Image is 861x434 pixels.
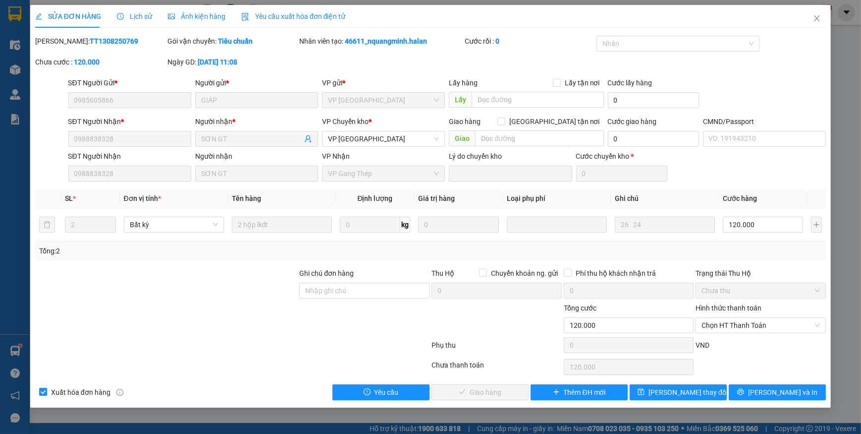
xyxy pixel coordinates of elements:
[553,388,560,396] span: plus
[35,57,165,67] div: Chưa cước :
[696,304,761,312] label: Hình thức thanh toán
[449,130,475,146] span: Giao
[608,131,699,147] input: Cước giao hàng
[322,118,369,125] span: VP Chuyển kho
[608,118,657,125] label: Cước giao hàng
[364,388,371,396] span: exclamation-circle
[328,93,439,108] span: VP Tân Triều
[701,318,820,333] span: Chọn HT Thanh Toán
[701,283,820,298] span: Chưa thu
[357,194,392,202] span: Định lượng
[332,384,430,400] button: exclamation-circleYêu cầu
[648,387,728,398] span: [PERSON_NAME] thay đổi
[198,58,238,66] b: [DATE] 11:08
[35,13,42,20] span: edit
[505,116,604,127] span: [GEOGRAPHIC_DATA] tận nơi
[400,217,410,233] span: kg
[168,13,175,20] span: picture
[813,14,821,22] span: close
[608,79,652,87] label: Cước lấy hàng
[345,37,427,45] b: 46611_nquangminh.halan
[449,118,481,125] span: Giao hàng
[608,92,699,108] input: Cước lấy hàng
[375,387,399,398] span: Yêu cầu
[737,388,744,396] span: printer
[638,388,645,396] span: save
[418,217,498,233] input: 0
[124,194,161,202] span: Đơn vị tính
[449,151,572,162] div: Lý do chuyển kho
[195,77,318,88] div: Người gửi
[299,36,462,47] div: Nhân viên tạo:
[576,151,667,162] div: Cước chuyển kho
[167,57,298,67] div: Ngày GD:
[130,217,218,232] span: Bất kỳ
[431,384,529,400] button: checkGiao hàng
[322,151,445,162] div: VP Nhận
[561,77,604,88] span: Lấy tận nơi
[487,268,562,279] span: Chuyển khoản ng. gửi
[430,340,563,357] div: Phụ thu
[449,79,478,87] span: Lấy hàng
[116,389,123,396] span: info-circle
[232,217,332,233] input: VD: Bàn, Ghế
[572,268,660,279] span: Phí thu hộ khách nhận trả
[503,189,611,208] th: Loại phụ phí
[299,283,430,299] input: Ghi chú đơn hàng
[299,269,354,277] label: Ghi chú đơn hàng
[90,37,138,45] b: TT1308250769
[449,92,472,108] span: Lấy
[68,116,191,127] div: SĐT Người Nhận
[564,387,606,398] span: Thêm ĐH mới
[472,92,603,108] input: Dọc đường
[195,116,318,127] div: Người nhận
[68,77,191,88] div: SĐT Người Gửi
[475,130,603,146] input: Dọc đường
[35,12,101,20] span: SỬA ĐƠN HÀNG
[195,151,318,162] div: Người nhận
[74,58,100,66] b: 120.000
[304,135,312,143] span: user-add
[47,387,114,398] span: Xuất hóa đơn hàng
[35,36,165,47] div: [PERSON_NAME]:
[167,36,298,47] div: Gói vận chuyển:
[328,166,439,181] span: VP Gang Thép
[611,189,719,208] th: Ghi chú
[218,37,253,45] b: Tiêu chuẩn
[117,13,124,20] span: clock-circle
[696,268,826,279] div: Trạng thái Thu Hộ
[696,341,709,349] span: VND
[748,387,817,398] span: [PERSON_NAME] và In
[322,77,445,88] div: VP gửi
[465,36,595,47] div: Cước rồi :
[328,131,439,146] span: VP Yên Bình
[703,116,826,127] div: CMND/Passport
[803,5,831,33] button: Close
[531,384,628,400] button: plusThêm ĐH mới
[495,37,499,45] b: 0
[241,13,249,21] img: icon
[65,194,73,202] span: SL
[117,12,152,20] span: Lịch sử
[564,304,596,312] span: Tổng cước
[39,217,55,233] button: delete
[39,246,333,256] div: Tổng: 2
[168,12,225,20] span: Ảnh kiện hàng
[232,194,261,202] span: Tên hàng
[241,12,346,20] span: Yêu cầu xuất hóa đơn điện tử
[418,194,455,202] span: Giá trị hàng
[723,194,757,202] span: Cước hàng
[430,360,563,377] div: Chưa thanh toán
[615,217,715,233] input: Ghi Chú
[431,269,454,277] span: Thu Hộ
[811,217,822,233] button: plus
[68,151,191,162] div: SĐT Người Nhận
[630,384,727,400] button: save[PERSON_NAME] thay đổi
[729,384,826,400] button: printer[PERSON_NAME] và In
